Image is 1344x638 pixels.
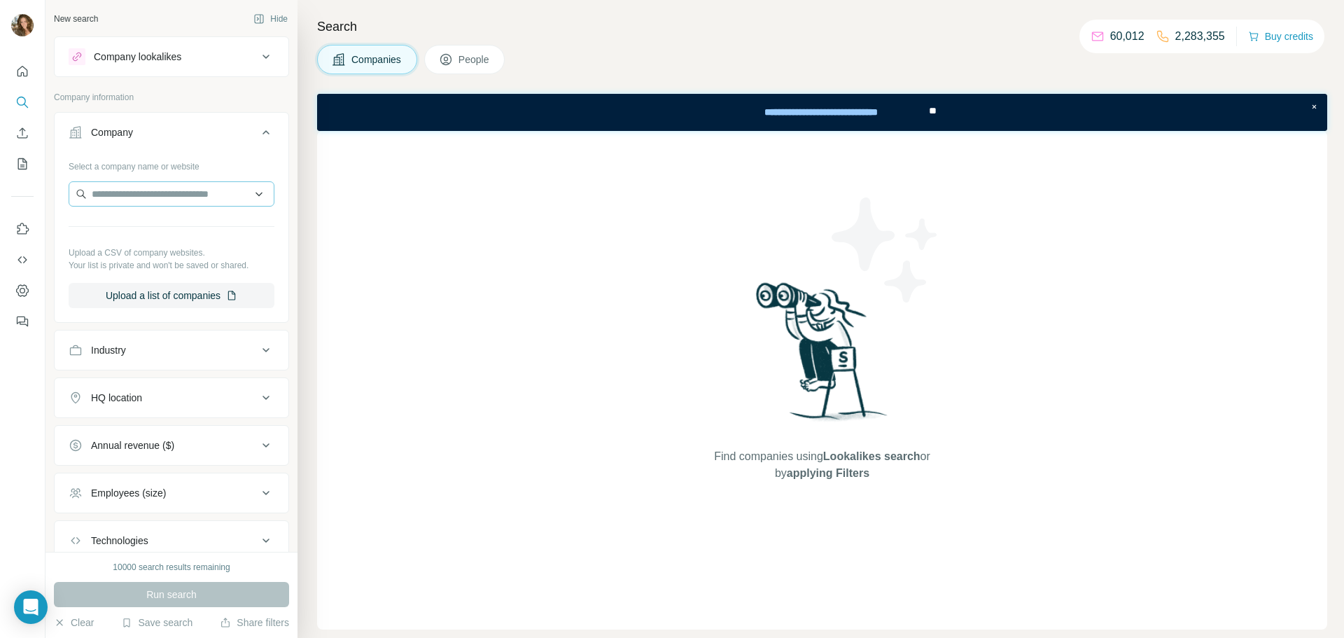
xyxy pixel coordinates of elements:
iframe: Banner [317,94,1327,131]
button: Hide [244,8,297,29]
img: Surfe Illustration - Stars [822,187,948,313]
p: Your list is private and won't be saved or shared. [69,259,274,272]
span: Find companies using or by [710,448,934,482]
button: Buy credits [1248,27,1313,46]
button: Quick start [11,59,34,84]
button: Search [11,90,34,115]
button: Dashboard [11,278,34,303]
div: Open Intercom Messenger [14,590,48,624]
img: Surfe Illustration - Woman searching with binoculars [750,279,895,435]
p: Company information [54,91,289,104]
p: Upload a CSV of company websites. [69,247,274,259]
button: Enrich CSV [11,120,34,146]
h4: Search [317,17,1327,36]
p: 2,283,355 [1175,28,1225,45]
button: Use Surfe on LinkedIn [11,216,34,242]
span: applying Filters [787,467,869,479]
button: Industry [55,333,288,367]
span: Lookalikes search [823,450,920,462]
button: HQ location [55,381,288,415]
div: Technologies [91,534,148,548]
div: 10000 search results remaining [113,561,230,574]
button: Share filters [220,616,289,630]
button: Technologies [55,524,288,557]
div: Select a company name or website [69,155,274,173]
img: Avatar [11,14,34,36]
div: Company [91,125,133,139]
div: New search [54,13,98,25]
button: Company lookalikes [55,40,288,74]
div: Employees (size) [91,486,166,500]
button: Company [55,116,288,155]
div: HQ location [91,391,142,405]
div: Industry [91,343,126,357]
button: Feedback [11,309,34,334]
button: Upload a list of companies [69,283,274,308]
button: Employees (size) [55,476,288,510]
span: Companies [351,53,402,67]
span: People [458,53,491,67]
button: My lists [11,151,34,176]
div: Company lookalikes [94,50,181,64]
button: Use Surfe API [11,247,34,272]
button: Clear [54,616,94,630]
button: Annual revenue ($) [55,429,288,462]
p: 60,012 [1110,28,1144,45]
button: Save search [121,616,192,630]
div: Annual revenue ($) [91,438,174,452]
